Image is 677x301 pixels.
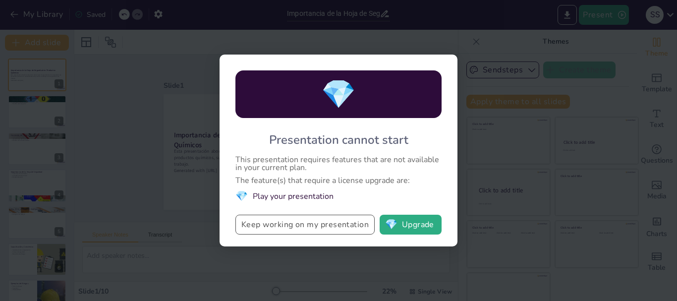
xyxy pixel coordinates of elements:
div: The feature(s) that require a license upgrade are: [235,177,442,184]
span: diamond [235,189,248,203]
span: diamond [385,220,397,230]
div: This presentation requires features that are not available in your current plan. [235,156,442,172]
span: diamond [321,75,356,114]
button: Keep working on my presentation [235,215,375,235]
li: Play your presentation [235,189,442,203]
button: diamondUpgrade [380,215,442,235]
div: Presentation cannot start [269,132,408,148]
